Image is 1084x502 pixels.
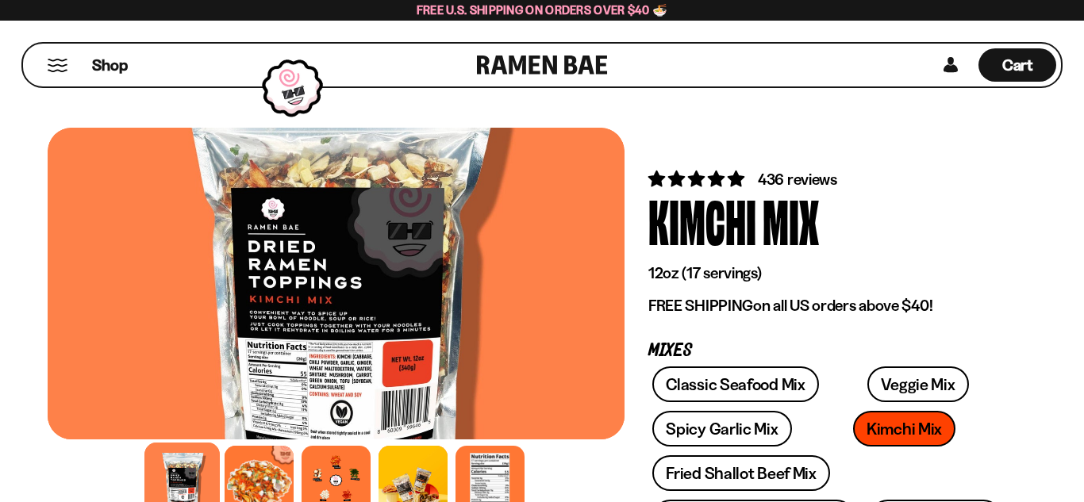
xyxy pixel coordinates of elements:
[47,59,68,72] button: Mobile Menu Trigger
[92,48,128,82] a: Shop
[652,366,818,402] a: Classic Seafood Mix
[648,263,1013,283] p: 12oz (17 servings)
[648,296,1013,316] p: on all US orders above $40!
[1002,56,1033,75] span: Cart
[417,2,668,17] span: Free U.S. Shipping on Orders over $40 🍜
[648,343,1013,358] p: Mixes
[652,455,829,491] a: Fried Shallot Beef Mix
[648,169,748,189] span: 4.76 stars
[978,44,1056,86] div: Cart
[652,411,791,446] a: Spicy Garlic Mix
[867,366,969,402] a: Veggie Mix
[758,170,837,189] span: 436 reviews
[763,190,819,250] div: Mix
[92,55,128,76] span: Shop
[648,296,753,315] strong: FREE SHIPPING
[648,190,756,250] div: Kimchi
